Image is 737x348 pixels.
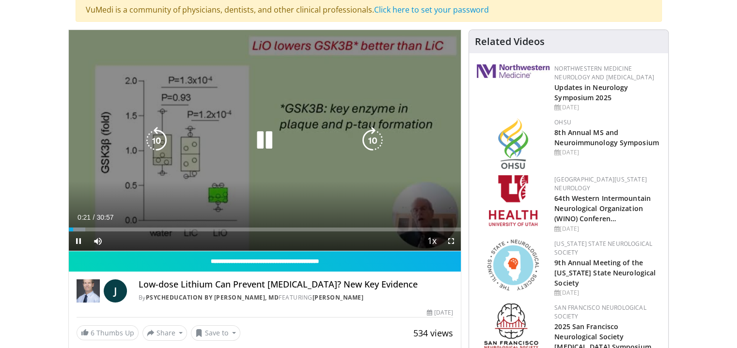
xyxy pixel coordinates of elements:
a: OHSU [554,118,571,126]
a: PsychEducation by [PERSON_NAME], MD [146,293,279,302]
button: Save to [191,325,240,341]
img: da959c7f-65a6-4fcf-a939-c8c702e0a770.png.150x105_q85_autocrop_double_scale_upscale_version-0.2.png [498,118,528,169]
div: [DATE] [554,225,660,233]
a: San Francisco Neurological Society [554,303,646,320]
span: 0:21 [78,213,91,221]
div: [DATE] [554,288,660,297]
a: [PERSON_NAME] [313,293,364,302]
div: By FEATURING [139,293,454,302]
img: 2a462fb6-9365-492a-ac79-3166a6f924d8.png.150x105_q85_autocrop_double_scale_upscale_version-0.2.jpg [477,64,549,78]
a: J [104,279,127,303]
a: 64th Western Intermountain Neurological Organization (WINO) Conferen… [554,194,651,223]
img: f6362829-b0a3-407d-a044-59546adfd345.png.150x105_q85_autocrop_double_scale_upscale_version-0.2.png [489,175,537,226]
span: 534 views [413,327,453,339]
button: Pause [69,231,88,251]
div: [DATE] [554,103,660,112]
button: Share [142,325,188,341]
a: Updates in Neurology Symposium 2025 [554,83,628,102]
a: 9th Annual Meeting of the [US_STATE] State Neurological Society [554,258,656,287]
h4: Related Videos [475,36,545,47]
button: Fullscreen [441,231,461,251]
a: [US_STATE] State Neurological Society [554,240,652,257]
a: Northwestern Medicine Neurology and [MEDICAL_DATA] [554,64,654,81]
h4: Low-dose Lithium Can Prevent [MEDICAL_DATA]? New Key Evidence [139,279,454,290]
a: 8th Annual MS and Neuroimmunology Symposium [554,128,659,147]
button: Mute [88,231,108,251]
div: [DATE] [554,148,660,157]
div: Progress Bar [69,227,461,231]
img: PsychEducation by James Phelps, MD [77,279,100,303]
div: [DATE] [427,308,453,317]
a: Click here to set your password [374,4,489,15]
a: 6 Thumbs Up [77,325,139,340]
video-js: Video Player [69,30,461,251]
span: 30:57 [96,213,113,221]
span: / [93,213,95,221]
a: [GEOGRAPHIC_DATA][US_STATE] Neurology [554,175,647,192]
img: 71a8b48c-8850-4916-bbdd-e2f3ccf11ef9.png.150x105_q85_autocrop_double_scale_upscale_version-0.2.png [487,240,539,290]
span: 6 [91,328,94,337]
button: Playback Rate [422,231,441,251]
